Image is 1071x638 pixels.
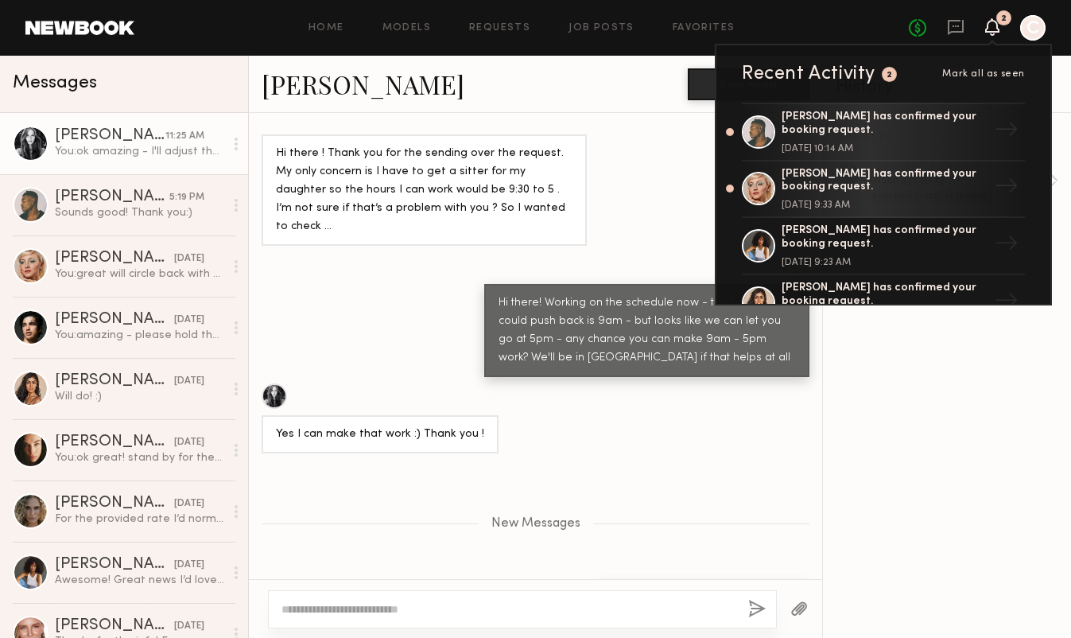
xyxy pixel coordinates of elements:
[55,496,174,512] div: [PERSON_NAME]
[174,558,204,573] div: [DATE]
[276,426,484,444] div: Yes I can make that work :) Thank you !
[55,373,174,389] div: [PERSON_NAME]
[55,328,224,343] div: You: amazing - please hold the day for us - we'll reach out with scheduling shortly
[276,145,572,236] div: Hi there ! Thank you for the sending over the request. My only concern is I have to get a sitter ...
[782,144,988,154] div: [DATE] 10:14 AM
[174,313,204,328] div: [DATE]
[942,69,1025,79] span: Mark all as seen
[13,74,97,92] span: Messages
[55,205,224,220] div: Sounds good! Thank you:)
[55,144,224,159] div: You: ok amazing - I'll adjust the booking
[55,573,224,588] div: Awesome! Great news I’d love you work with your team :)
[55,389,224,404] div: Will do! :)
[782,224,988,251] div: [PERSON_NAME] has confirmed your booking request.
[673,23,735,33] a: Favorites
[174,374,204,389] div: [DATE]
[782,200,988,210] div: [DATE] 9:33 AM
[782,282,988,309] div: [PERSON_NAME] has confirmed your booking request.
[742,161,1025,219] a: [PERSON_NAME] has confirmed your booking request.[DATE] 9:33 AM→
[308,23,344,33] a: Home
[887,71,893,80] div: 2
[1001,14,1007,23] div: 2
[742,275,1025,333] a: [PERSON_NAME] has confirmed your booking request.→
[469,23,530,33] a: Requests
[55,557,174,573] div: [PERSON_NAME]
[688,68,809,100] button: Book model
[742,64,875,84] div: Recent Activity
[169,190,204,205] div: 5:19 PM
[262,67,464,101] a: [PERSON_NAME]
[742,103,1025,161] a: [PERSON_NAME] has confirmed your booking request.[DATE] 10:14 AM→
[988,111,1025,153] div: →
[1020,15,1046,41] a: C
[782,258,988,267] div: [DATE] 9:23 AM
[988,168,1025,209] div: →
[55,128,165,144] div: [PERSON_NAME]
[382,23,431,33] a: Models
[55,312,174,328] div: [PERSON_NAME]
[174,619,204,634] div: [DATE]
[55,434,174,450] div: [PERSON_NAME]
[55,618,174,634] div: [PERSON_NAME]
[55,251,174,266] div: [PERSON_NAME]
[988,282,1025,324] div: →
[688,76,809,90] a: Book model
[55,450,224,465] div: You: ok great! stand by for the official booking
[988,225,1025,266] div: →
[742,218,1025,275] a: [PERSON_NAME] has confirmed your booking request.[DATE] 9:23 AM→
[491,517,580,531] span: New Messages
[174,251,204,266] div: [DATE]
[174,496,204,512] div: [DATE]
[568,23,634,33] a: Job Posts
[55,266,224,282] div: You: great will circle back with official booking soon
[499,294,795,368] div: Hi there! Working on the schedule now - the latest we could push back is 9am - but looks like we ...
[55,512,224,527] div: For the provided rate I’d normally say one year.
[55,189,169,205] div: [PERSON_NAME]
[782,111,988,138] div: [PERSON_NAME] has confirmed your booking request.
[165,129,204,144] div: 11:25 AM
[782,168,988,195] div: [PERSON_NAME] has confirmed your booking request.
[174,435,204,450] div: [DATE]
